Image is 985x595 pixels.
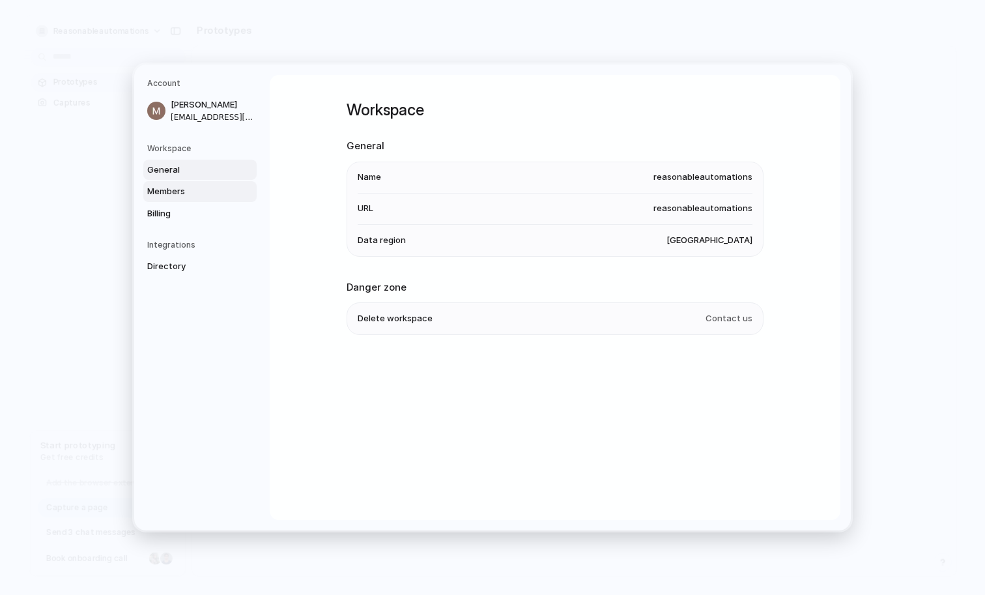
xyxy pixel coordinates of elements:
h2: Danger zone [347,280,764,295]
span: Data region [358,234,406,247]
span: Directory [147,260,231,273]
a: Billing [143,203,257,224]
span: Name [358,171,381,184]
a: Members [143,181,257,202]
h2: General [347,139,764,154]
span: [EMAIL_ADDRESS][DOMAIN_NAME] [171,111,254,123]
h5: Workspace [147,143,257,154]
span: Members [147,185,231,198]
span: reasonableautomations [653,202,752,215]
h1: Workspace [347,98,764,122]
a: [PERSON_NAME][EMAIL_ADDRESS][DOMAIN_NAME] [143,94,257,127]
h5: Integrations [147,239,257,251]
span: Billing [147,207,231,220]
h5: Account [147,78,257,89]
span: URL [358,202,373,215]
span: General [147,164,231,177]
a: Directory [143,256,257,277]
span: Delete workspace [358,312,433,325]
span: [PERSON_NAME] [171,98,254,111]
span: Contact us [706,312,752,325]
span: reasonableautomations [653,171,752,184]
span: [GEOGRAPHIC_DATA] [666,234,752,247]
a: General [143,160,257,181]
